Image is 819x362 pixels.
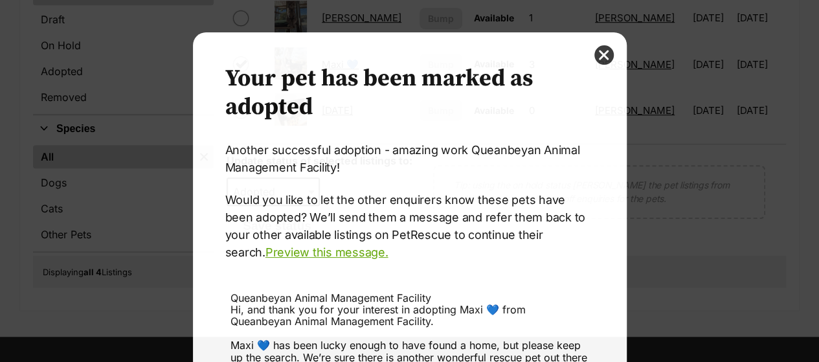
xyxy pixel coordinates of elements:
[230,291,431,304] span: Queanbeyan Animal Management Facility
[225,141,594,176] p: Another successful adoption - amazing work Queanbeyan Animal Management Facility!
[594,45,614,65] button: close
[265,245,388,259] a: Preview this message.
[225,191,594,261] p: Would you like to let the other enquirers know these pets have been adopted? We’ll send them a me...
[225,65,594,122] h2: Your pet has been marked as adopted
